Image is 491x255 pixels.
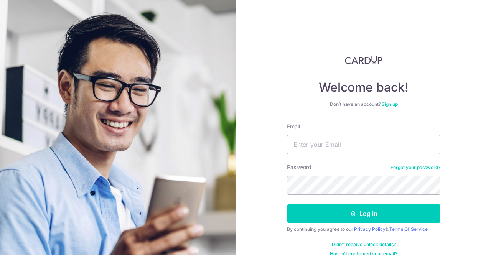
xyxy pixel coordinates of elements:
[390,165,440,171] a: Forgot your password?
[287,135,440,154] input: Enter your Email
[332,242,396,248] a: Didn't receive unlock details?
[287,204,440,223] button: Log in
[287,80,440,95] h4: Welcome back!
[389,226,428,232] a: Terms Of Service
[287,101,440,107] div: Don’t have an account?
[354,226,386,232] a: Privacy Policy
[382,101,398,107] a: Sign up
[287,163,311,171] label: Password
[345,55,382,64] img: CardUp Logo
[287,226,440,232] div: By continuing you agree to our &
[287,123,300,130] label: Email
